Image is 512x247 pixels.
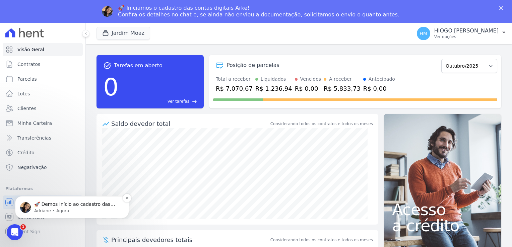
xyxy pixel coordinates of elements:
[369,76,395,83] div: Antecipado
[29,48,114,186] span: 🚀 Demos início ao cadastro das Contas Digitais Arke! Iniciamos a abertura para clientes do modelo...
[324,84,361,93] div: R$ 5.833,73
[216,84,253,93] div: R$ 7.070,67
[20,224,26,230] span: 1
[420,31,427,36] span: HM
[3,161,83,174] a: Negativação
[434,27,499,34] p: HIOGO [PERSON_NAME]
[111,119,269,128] div: Saldo devedor total
[17,149,35,156] span: Crédito
[103,70,119,104] div: 0
[7,224,23,240] iframe: Intercom live chat
[3,195,83,209] a: Recebíveis
[270,237,373,243] span: Considerando todos os contratos e todos os meses
[118,5,399,18] div: 🚀 Iniciamos o cadastro das contas digitais Arke! Confira os detalhes no chat e, se ainda não envi...
[121,98,197,104] a: Ver tarefas east
[17,120,52,127] span: Minha Carteira
[17,90,30,97] span: Lotes
[10,42,124,64] div: message notification from Adriane, Agora. 🚀 Demos início ao cadastro das Contas Digitais Arke! In...
[3,102,83,115] a: Clientes
[3,146,83,159] a: Crédito
[29,54,116,60] p: Message from Adriane, sent Agora
[17,46,44,53] span: Visão Geral
[3,210,83,224] a: Conta Hent
[3,58,83,71] a: Contratos
[216,76,253,83] div: Total a receber
[17,135,51,141] span: Transferências
[255,84,292,93] div: R$ 1.236,94
[102,6,113,17] img: Profile image for Adriane
[17,61,40,68] span: Contratos
[392,201,493,218] span: Acesso
[118,40,126,49] button: Dismiss notification
[3,72,83,86] a: Parcelas
[3,43,83,56] a: Visão Geral
[227,61,279,69] div: Posição de parcelas
[392,218,493,234] span: a crédito
[15,48,26,59] img: Profile image for Adriane
[270,121,373,127] div: Considerando todos os contratos e todos os meses
[114,62,163,70] span: Tarefas em aberto
[363,84,395,93] div: R$ 0,00
[300,76,321,83] div: Vencidos
[17,105,36,112] span: Clientes
[499,6,506,10] div: Fechar
[192,99,197,104] span: east
[411,24,512,43] button: HM HIOGO [PERSON_NAME] Ver opções
[103,62,111,70] span: task_alt
[261,76,286,83] div: Liquidados
[3,116,83,130] a: Minha Carteira
[168,98,189,104] span: Ver tarefas
[295,84,321,93] div: R$ 0,00
[3,131,83,145] a: Transferências
[5,154,139,229] iframe: Intercom notifications mensagem
[17,76,37,82] span: Parcelas
[3,87,83,100] a: Lotes
[111,235,269,244] span: Principais devedores totais
[329,76,352,83] div: A receber
[97,27,150,39] button: Jardim Moaz
[434,34,499,39] p: Ver opções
